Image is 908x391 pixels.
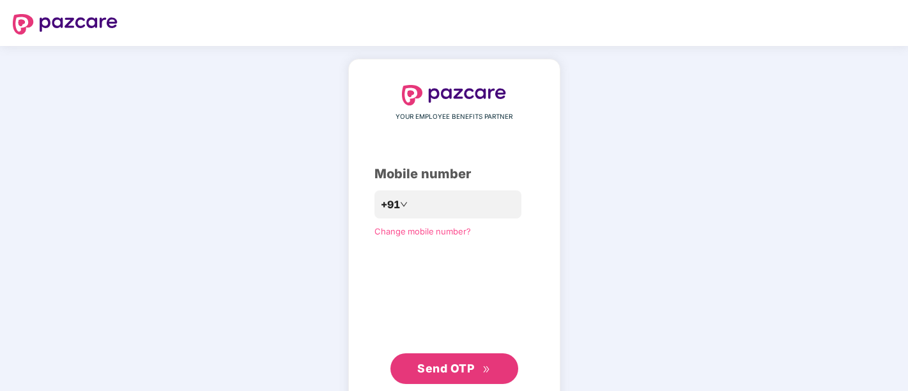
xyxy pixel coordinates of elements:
div: Mobile number [374,164,534,184]
span: +91 [381,197,400,213]
span: down [400,201,408,208]
span: Send OTP [417,362,474,375]
img: logo [13,14,118,34]
a: Change mobile number? [374,226,471,236]
img: logo [402,85,507,105]
span: double-right [482,365,491,374]
button: Send OTPdouble-right [390,353,518,384]
span: YOUR EMPLOYEE BENEFITS PARTNER [396,112,512,122]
